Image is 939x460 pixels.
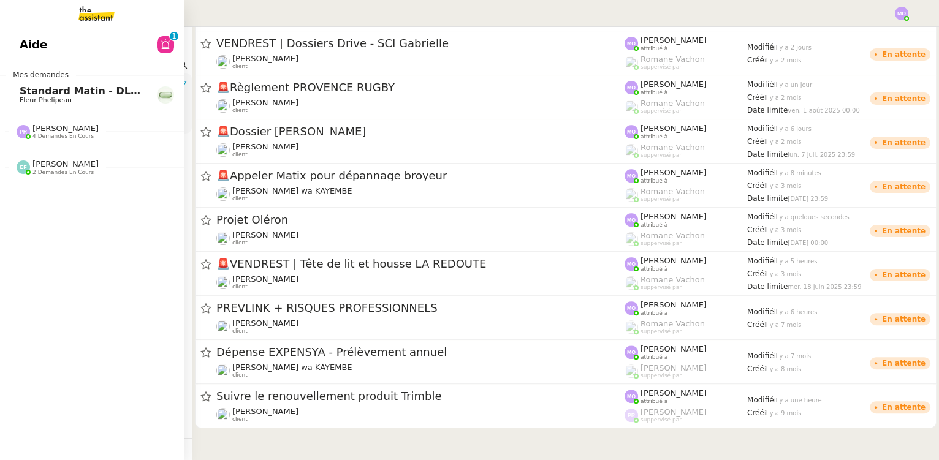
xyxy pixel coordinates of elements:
div: En attente [882,360,926,367]
app-user-detailed-label: client [216,319,625,334]
div: En attente [882,51,926,58]
img: svg [625,169,638,183]
img: users%2FfjlNmCTkLiVoA3HQjY3GA5JXGxb2%2Favatar%2Fstarofservice_97480retdsc0392.png [216,55,230,69]
app-user-label: suppervisé par [625,275,747,291]
span: Standard Matin - DLAB [20,85,146,97]
span: [PERSON_NAME] [641,212,707,221]
span: suppervisé par [641,152,682,159]
span: attribué à [641,45,667,52]
app-user-label: suppervisé par [625,231,747,247]
span: client [232,63,248,70]
span: [PERSON_NAME] [641,124,707,133]
span: Créé [747,409,764,417]
span: il y a 8 minutes [774,170,821,176]
nz-badge-sup: 1 [170,32,178,40]
span: VENDREST | Dossiers Drive - SCI Gabrielle [216,38,625,49]
span: Créé [747,137,764,146]
span: [DATE] 00:00 [788,239,828,246]
span: [PERSON_NAME] [641,388,707,398]
span: Dépense EXPENSYA - Prélèvement annuel [216,347,625,358]
span: il y a 8 mois [764,366,802,372]
span: Suivre le renouvellement produit Trimble [216,391,625,402]
span: il y a 3 mois [764,271,802,277]
span: Date limite [747,238,788,247]
span: Dossier [PERSON_NAME] [216,126,625,137]
app-user-label: attribué à [625,124,747,140]
div: En attente [882,315,926,323]
img: users%2F47wLulqoDhMx0TTMwUcsFP5V2A23%2Favatar%2Fnokpict-removebg-preview-removebg-preview.png [216,187,230,201]
span: Romane Vachon [641,187,705,196]
span: il y a 6 jours [774,126,812,132]
span: 2 demandes en cours [32,169,94,176]
span: 🚨 [216,257,230,270]
app-user-label: attribué à [625,344,747,360]
app-user-label: attribué à [625,300,747,316]
span: suppervisé par [641,284,682,291]
img: svg [625,390,638,403]
img: users%2FfjlNmCTkLiVoA3HQjY3GA5JXGxb2%2Favatar%2Fstarofservice_97480retdsc0392.png [216,232,230,245]
span: [PERSON_NAME] [232,98,298,107]
span: [PERSON_NAME] [641,80,707,89]
span: Romane Vachon [641,143,705,152]
span: [DATE] 23:59 [788,195,828,202]
app-user-label: suppervisé par [625,187,747,203]
img: users%2FPPrFYTsEAUgQy5cK5MCpqKbOX8K2%2Favatar%2FCapture%20d%E2%80%99e%CC%81cran%202023-06-05%20a%... [625,364,638,378]
span: il y a 3 mois [764,183,802,189]
span: [PERSON_NAME] [641,256,707,265]
img: users%2F2TyHGbgGwwZcFhdWHiwf3arjzPD2%2Favatar%2F1545394186276.jpeg [216,99,230,113]
span: [PERSON_NAME] [641,407,707,417]
div: En attente [882,139,926,146]
span: lun. 7 juil. 2025 23:59 [788,151,855,158]
span: Créé [747,270,764,278]
app-user-label: suppervisé par [625,55,747,70]
span: client [232,328,248,334]
span: Modifié [747,396,774,404]
app-user-label: suppervisé par [625,99,747,115]
app-user-detailed-label: client [216,98,625,114]
span: [PERSON_NAME] [232,319,298,328]
span: 🚨 [216,81,230,94]
app-user-detailed-label: client [216,230,625,246]
img: users%2FyQfMwtYgTqhRP2YHWHmG2s2LYaD3%2Favatar%2Fprofile-pic.png [625,320,638,334]
span: Aide [20,36,47,54]
img: svg [625,37,638,50]
span: Créé [747,181,764,190]
span: client [232,151,248,158]
span: Règlement PROVENCE RUGBY [216,82,625,93]
span: Romane Vachon [641,99,705,108]
span: suppervisé par [641,372,682,379]
img: users%2FyQfMwtYgTqhRP2YHWHmG2s2LYaD3%2Favatar%2Fprofile-pic.png [625,276,638,290]
span: il y a 2 mois [764,138,802,145]
app-user-detailed-label: client [216,186,625,202]
img: svg [625,345,638,359]
img: svg [17,125,30,138]
app-user-detailed-label: client [216,363,625,379]
span: Romane Vachon [641,275,705,284]
app-user-label: suppervisé par [625,319,747,335]
app-user-label: suppervisé par [625,407,747,423]
span: client [232,372,248,379]
span: Fleur Phelipeau [20,96,72,104]
span: il y a quelques secondes [774,214,850,221]
div: En attente [882,95,926,102]
img: users%2FfjlNmCTkLiVoA3HQjY3GA5JXGxb2%2Favatar%2Fstarofservice_97480retdsc0392.png [216,143,230,157]
app-user-detailed-label: client [216,54,625,70]
span: client [232,195,248,202]
span: Date limite [747,106,788,115]
span: attribué à [641,266,667,273]
span: Modifié [747,43,774,51]
img: users%2FfjlNmCTkLiVoA3HQjY3GA5JXGxb2%2Favatar%2Fstarofservice_97480retdsc0392.png [216,276,230,289]
span: Modifié [747,80,774,89]
span: suppervisé par [641,240,682,247]
span: [PERSON_NAME] [232,142,298,151]
span: [PERSON_NAME] [232,230,298,239]
img: users%2FyQfMwtYgTqhRP2YHWHmG2s2LYaD3%2Favatar%2Fprofile-pic.png [625,56,638,69]
span: Mes demandes [6,69,76,81]
span: il y a un jour [774,81,812,88]
span: [PERSON_NAME] [641,168,707,177]
p: 1 [172,32,177,43]
span: Créé [747,225,764,234]
app-user-detailed-label: client [216,274,625,290]
span: Créé [747,364,764,373]
app-user-label: attribué à [625,256,747,272]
